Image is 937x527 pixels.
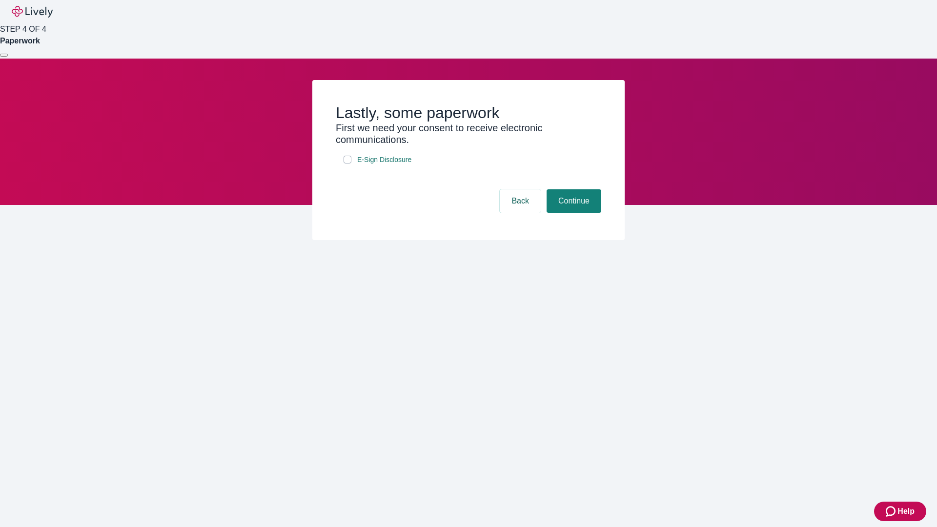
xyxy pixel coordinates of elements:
h3: First we need your consent to receive electronic communications. [336,122,601,145]
svg: Zendesk support icon [886,506,897,517]
h2: Lastly, some paperwork [336,103,601,122]
span: Help [897,506,915,517]
button: Back [500,189,541,213]
button: Zendesk support iconHelp [874,502,926,521]
span: E-Sign Disclosure [357,155,411,165]
a: e-sign disclosure document [355,154,413,166]
img: Lively [12,6,53,18]
button: Continue [547,189,601,213]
